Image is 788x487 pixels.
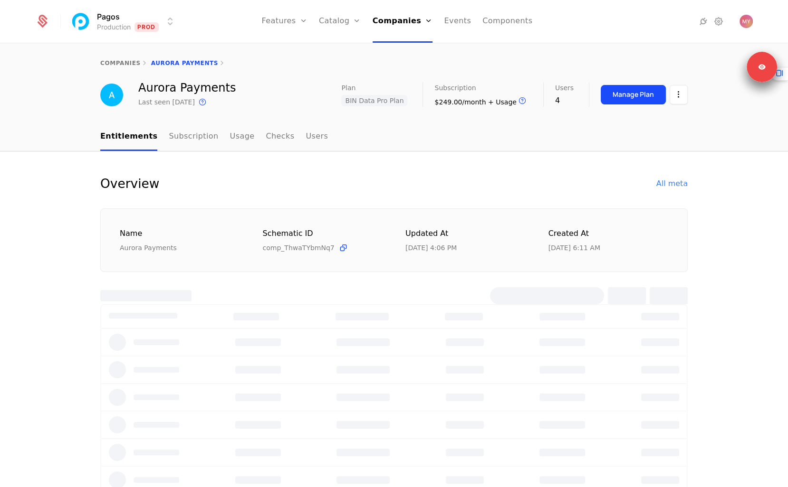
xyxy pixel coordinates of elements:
[138,97,195,107] div: Last seen [DATE]
[713,16,724,27] a: Settings
[434,84,476,91] span: Subscription
[100,60,141,66] a: companies
[120,243,240,253] div: Aurora Payments
[100,123,688,151] nav: Main
[120,228,240,240] div: Name
[97,22,131,32] div: Production
[169,123,218,151] a: Subscription
[306,123,328,151] a: Users
[263,228,383,239] div: Schematic ID
[69,10,92,33] img: Pagos
[341,95,407,106] span: BIN Data Pro Plan
[601,85,666,104] button: Manage Plan
[555,84,574,91] span: Users
[740,15,753,28] img: Max Yefimovich
[72,11,176,32] button: Select environment
[100,174,159,193] div: Overview
[230,123,255,151] a: Usage
[341,84,356,91] span: Plan
[263,243,335,253] span: comp_ThwaTYbmNq7
[656,178,688,189] div: All meta
[266,123,294,151] a: Checks
[135,22,159,32] span: Prod
[100,123,157,151] a: Entitlements
[100,123,328,151] ul: Choose Sub Page
[97,11,120,22] span: Pagos
[548,228,669,240] div: Created at
[405,243,457,253] div: 8/29/25, 4:06 PM
[555,95,574,106] div: 4
[698,16,709,27] a: Integrations
[434,95,528,107] div: $249.00/month
[548,243,600,253] div: 3/28/25, 6:11 AM
[670,85,688,104] button: Select action
[100,84,123,106] img: Aurora Payments
[740,15,753,28] button: Open user button
[138,82,236,94] div: Aurora Payments
[405,228,526,240] div: Updated at
[613,90,654,99] div: Manage Plan
[488,98,517,106] span: + Usage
